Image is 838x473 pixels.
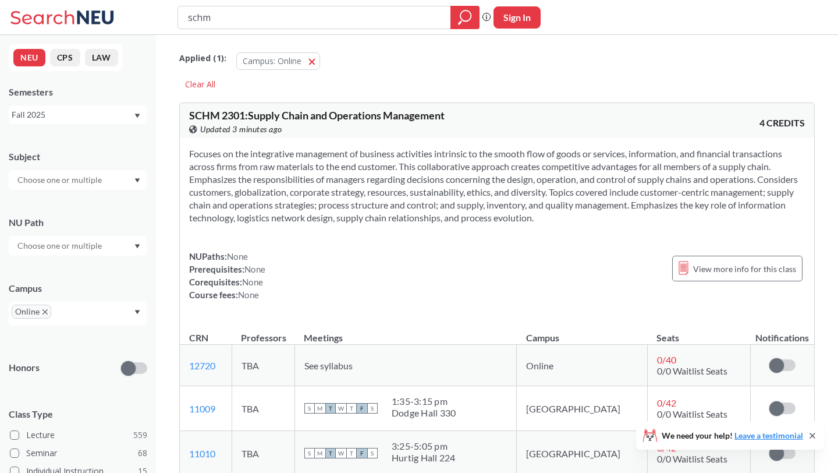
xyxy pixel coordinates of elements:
[189,147,805,224] section: Focuses on the integrative management of business activities intrinsic to the smooth flow of good...
[134,310,140,315] svg: Dropdown arrow
[751,320,814,345] th: Notifications
[134,178,140,183] svg: Dropdown arrow
[133,429,147,442] span: 559
[315,403,325,414] span: M
[243,55,301,66] span: Campus: Online
[9,302,147,326] div: OnlineX to remove pillDropdown arrow
[392,452,456,464] div: Hurtig Hall 224
[9,216,147,229] div: NU Path
[517,386,648,431] td: [GEOGRAPHIC_DATA]
[759,117,805,129] span: 4 CREDITS
[325,448,336,458] span: T
[232,386,294,431] td: TBA
[458,9,472,26] svg: magnifying glass
[392,440,456,452] div: 3:25 - 5:05 pm
[304,403,315,414] span: S
[346,448,357,458] span: T
[657,453,727,464] span: 0/0 Waitlist Seats
[657,397,676,408] span: 0 / 42
[9,282,147,295] div: Campus
[517,345,648,386] td: Online
[392,396,456,407] div: 1:35 - 3:15 pm
[315,448,325,458] span: M
[189,331,208,344] div: CRN
[662,432,803,440] span: We need your help!
[189,360,215,371] a: 12720
[336,403,346,414] span: W
[227,251,248,262] span: None
[367,403,378,414] span: S
[200,123,282,136] span: Updated 3 minutes ago
[42,309,48,315] svg: X to remove pill
[325,403,336,414] span: T
[493,6,541,29] button: Sign In
[10,428,147,443] label: Lecture
[13,49,45,66] button: NEU
[693,262,796,276] span: View more info for this class
[244,264,265,274] span: None
[85,49,118,66] button: LAW
[734,430,803,440] a: Leave a testimonial
[294,320,516,345] th: Meetings
[647,320,750,345] th: Seats
[392,407,456,419] div: Dodge Hall 330
[9,105,147,124] div: Fall 2025Dropdown arrow
[9,236,147,256] div: Dropdown arrow
[134,114,140,118] svg: Dropdown arrow
[189,109,445,122] span: SCHM 2301 : Supply Chain and Operations Management
[9,86,147,98] div: Semesters
[450,6,480,29] div: magnifying glass
[9,361,40,375] p: Honors
[12,173,109,187] input: Choose one or multiple
[232,320,294,345] th: Professors
[9,408,147,421] span: Class Type
[50,49,80,66] button: CPS
[12,305,51,319] span: OnlineX to remove pill
[179,52,226,65] span: Applied ( 1 ):
[9,170,147,190] div: Dropdown arrow
[189,448,215,459] a: 11010
[12,239,109,253] input: Choose one or multiple
[517,320,648,345] th: Campus
[657,365,727,376] span: 0/0 Waitlist Seats
[134,244,140,249] svg: Dropdown arrow
[367,448,378,458] span: S
[236,52,320,70] button: Campus: Online
[304,448,315,458] span: S
[138,447,147,460] span: 68
[232,345,294,386] td: TBA
[242,277,263,287] span: None
[336,448,346,458] span: W
[238,290,259,300] span: None
[304,360,353,371] span: See syllabus
[657,354,676,365] span: 0 / 40
[189,250,265,301] div: NUPaths: Prerequisites: Corequisites: Course fees:
[10,446,147,461] label: Seminar
[187,8,442,27] input: Class, professor, course number, "phrase"
[189,403,215,414] a: 11009
[357,403,367,414] span: F
[9,150,147,163] div: Subject
[12,108,133,121] div: Fall 2025
[357,448,367,458] span: F
[179,76,221,93] div: Clear All
[346,403,357,414] span: T
[657,408,727,419] span: 0/0 Waitlist Seats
